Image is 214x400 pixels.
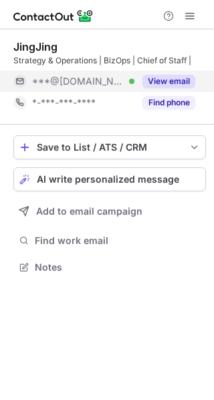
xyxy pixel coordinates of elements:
[37,174,179,185] span: AI write personalized message
[13,8,94,24] img: ContactOut v5.3.10
[13,258,206,277] button: Notes
[13,135,206,159] button: save-profile-one-click
[142,96,195,109] button: Reveal Button
[36,206,142,217] span: Add to email campaign
[13,40,58,53] div: JingJing
[13,231,206,250] button: Find work email
[13,55,206,67] div: Strategy & Operations | BizOps | Chief of Staff |
[142,75,195,88] button: Reveal Button
[13,199,206,223] button: Add to email campaign
[35,261,201,273] span: Notes
[37,142,183,153] div: Save to List / ATS / CRM
[13,167,206,191] button: AI write personalized message
[35,235,201,247] span: Find work email
[32,75,124,87] span: ***@[DOMAIN_NAME]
